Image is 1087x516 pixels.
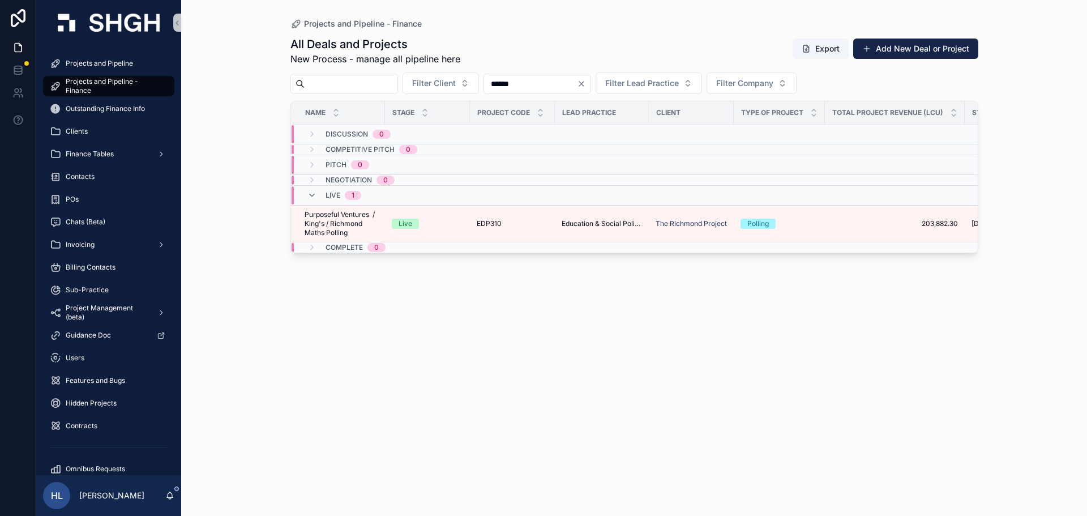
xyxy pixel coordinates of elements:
div: 1 [352,191,354,200]
img: App logo [58,14,160,32]
span: EDP310 [477,219,502,228]
div: Live [399,219,412,229]
a: Omnibus Requests [43,459,174,479]
span: Filter Lead Practice [605,78,679,89]
span: HL [51,489,63,502]
span: Filter Client [412,78,456,89]
div: 0 [374,243,379,252]
a: Contacts [43,167,174,187]
a: Contracts [43,416,174,436]
span: Contacts [66,172,95,181]
span: New Process - manage all pipeline here [290,52,460,66]
div: 0 [358,160,362,169]
a: Education & Social Policy [562,219,642,228]
span: Discussion [326,130,368,139]
span: Projects and Pipeline - Finance [304,18,422,29]
span: Live [326,191,340,200]
div: 0 [379,130,384,139]
span: Type of Project [741,108,803,117]
span: Stage [392,108,414,117]
a: Guidance Doc [43,325,174,346]
a: Outstanding Finance Info [43,99,174,119]
a: Projects and Pipeline - Finance [43,76,174,96]
a: Purposeful Ventures / King's / Richmond Maths Polling [305,210,378,237]
a: Live [392,219,463,229]
button: Select Button [403,73,479,94]
span: Billing Contacts [66,263,115,272]
span: Start Date [972,108,1014,117]
span: [DATE] [972,219,994,228]
a: Project Management (beta) [43,302,174,323]
span: Lead Practice [562,108,616,117]
span: Pitch [326,160,346,169]
a: Polling [741,219,818,229]
span: POs [66,195,79,204]
span: Complete [326,243,363,252]
a: Projects and Pipeline - Finance [290,18,422,29]
button: Select Button [707,73,797,94]
a: Clients [43,121,174,142]
a: Billing Contacts [43,257,174,278]
a: The Richmond Project [656,219,727,228]
span: Client [656,108,681,117]
span: Sub-Practice [66,285,109,295]
span: Finance Tables [66,150,114,159]
span: Competitive Pitch [326,145,395,154]
span: Hidden Projects [66,399,117,408]
span: Project Code [477,108,530,117]
a: Users [43,348,174,368]
span: Name [305,108,326,117]
div: scrollable content [36,45,181,475]
a: Sub-Practice [43,280,174,300]
a: 203,882.30 [832,219,958,228]
button: Add New Deal or Project [853,39,978,59]
span: Invoicing [66,240,95,249]
span: Project Management (beta) [66,304,148,322]
span: Contracts [66,421,97,430]
div: Polling [747,219,769,229]
a: Finance Tables [43,144,174,164]
span: Projects and Pipeline [66,59,133,68]
a: Chats (Beta) [43,212,174,232]
span: Omnibus Requests [66,464,125,474]
a: POs [43,189,174,210]
span: Features and Bugs [66,376,125,385]
span: Projects and Pipeline - Finance [66,77,163,95]
a: EDP310 [477,219,548,228]
span: Total Project Revenue (LCU) [832,108,943,117]
span: Filter Company [716,78,773,89]
div: 0 [406,145,410,154]
span: Guidance Doc [66,331,111,340]
span: Clients [66,127,88,136]
a: [DATE] [972,219,1043,228]
p: [PERSON_NAME] [79,490,144,501]
span: Outstanding Finance Info [66,104,145,113]
button: Clear [577,79,590,88]
button: Select Button [596,73,702,94]
span: Users [66,353,84,363]
a: Invoicing [43,234,174,255]
a: Projects and Pipeline [43,53,174,74]
span: Chats (Beta) [66,218,105,227]
a: Hidden Projects [43,393,174,413]
button: Export [793,39,849,59]
h1: All Deals and Projects [290,36,460,52]
div: 0 [383,176,388,185]
a: Features and Bugs [43,370,174,391]
span: Negotiation [326,176,372,185]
